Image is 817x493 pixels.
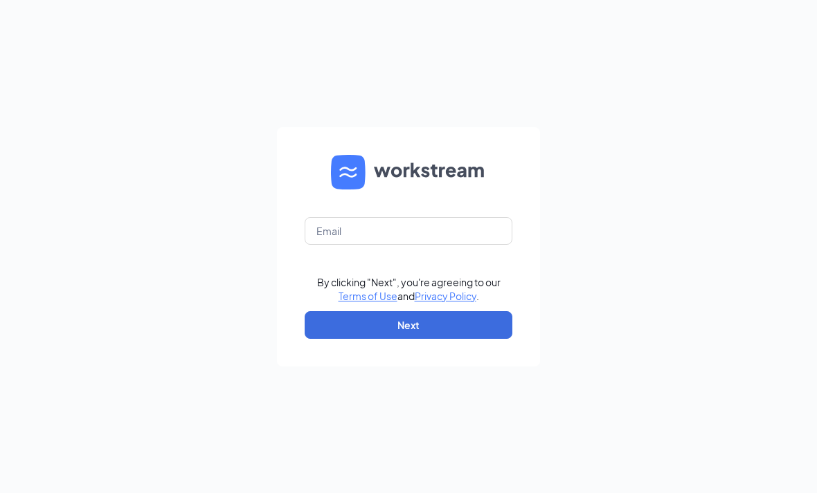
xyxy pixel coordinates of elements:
[317,275,501,303] div: By clicking "Next", you're agreeing to our and .
[305,311,512,339] button: Next
[331,155,486,189] img: WS logo and Workstream text
[339,290,397,302] a: Terms of Use
[415,290,476,302] a: Privacy Policy
[305,217,512,245] input: Email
